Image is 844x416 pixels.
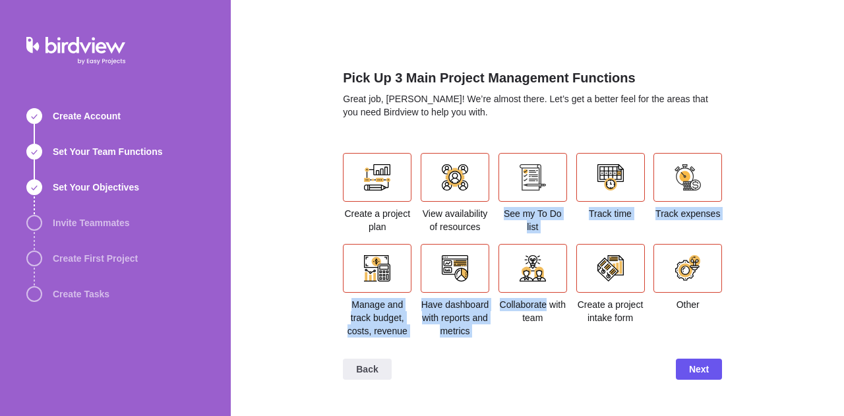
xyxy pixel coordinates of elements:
[421,299,489,336] span: Have dashboard with reports and metrics
[53,145,162,158] span: Set Your Team Functions
[504,208,562,232] span: See my To Do list
[53,252,138,265] span: Create First Project
[578,299,644,323] span: Create a project intake form
[423,208,488,232] span: View availability of resources
[53,181,139,194] span: Set Your Objectives
[676,359,722,380] span: Next
[689,361,709,377] span: Next
[343,69,722,92] h2: Pick Up 3 Main Project Management Functions
[500,299,566,323] span: Collaborate with team
[53,287,109,301] span: Create Tasks
[343,359,391,380] span: Back
[347,299,407,336] span: Manage and track budget, costs, revenue
[677,299,700,310] span: Other
[344,208,410,232] span: Create a project plan
[53,109,121,123] span: Create Account
[356,361,378,377] span: Back
[53,216,129,229] span: Invite Teammates
[589,208,632,219] span: Track time
[343,94,708,117] span: Great job, [PERSON_NAME]! We’re almost there. Let’s get a better feel for the areas that you need...
[655,208,720,219] span: Track expenses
